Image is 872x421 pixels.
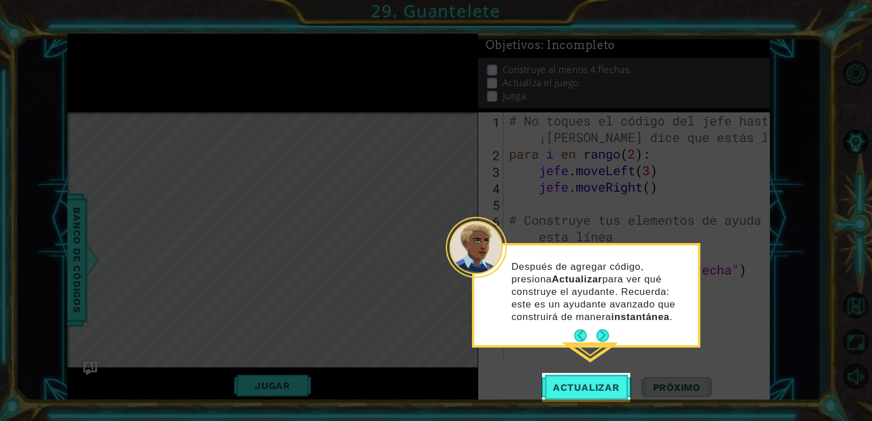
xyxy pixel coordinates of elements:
[552,274,602,285] strong: Actualizar
[511,261,690,323] p: Después de agregar código, presiona para ver qué construye el ayudante. Recuerda: este es un ayud...
[574,329,596,342] button: Atrás
[596,329,609,342] button: Próximo
[542,373,631,402] button: Actualizar
[611,311,669,322] strong: instantánea
[542,382,631,393] span: Actualizar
